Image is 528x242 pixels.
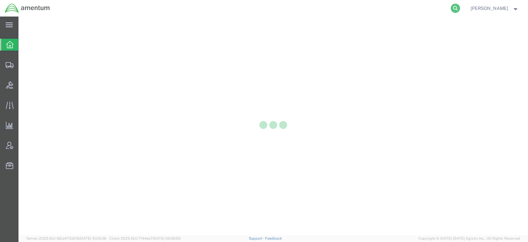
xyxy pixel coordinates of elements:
button: [PERSON_NAME] [470,4,519,12]
span: Tanner Love [471,5,508,12]
span: Server: 2025.19.0-192a4753216 [26,236,106,240]
img: logo [5,3,50,13]
span: Client: 2025.19.0-7f44ea7 [109,236,181,240]
span: Copyright © [DATE]-[DATE] Agistix Inc., All Rights Reserved [418,236,520,241]
span: [DATE] 10:05:38 [80,236,106,240]
a: Feedback [265,236,282,240]
a: Support [249,236,265,240]
span: [DATE] 09:58:55 [153,236,181,240]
